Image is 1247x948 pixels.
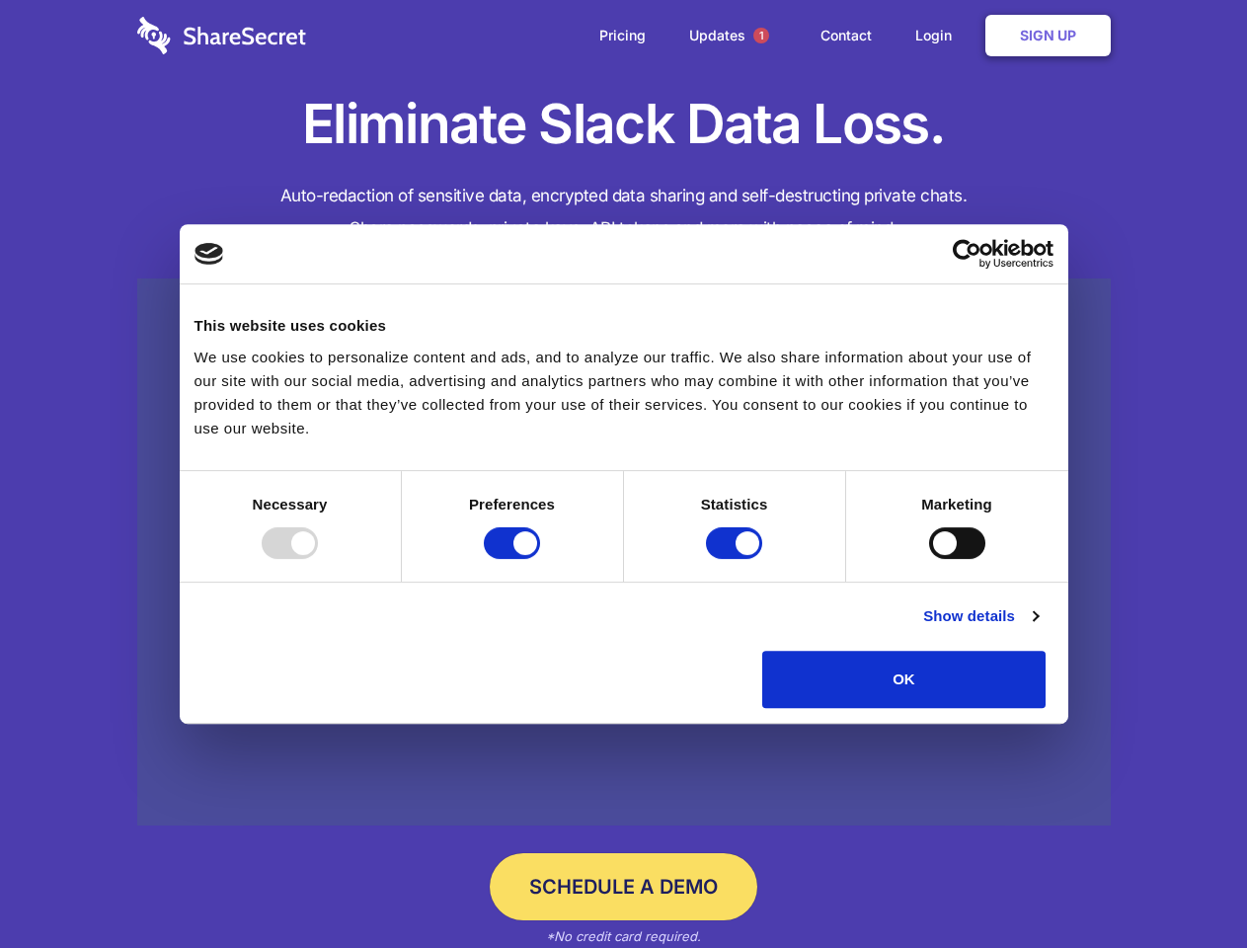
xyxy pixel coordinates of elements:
a: Usercentrics Cookiebot - opens in a new window [881,239,1053,269]
img: logo [195,243,224,265]
img: logo-wordmark-white-trans-d4663122ce5f474addd5e946df7df03e33cb6a1c49d2221995e7729f52c070b2.svg [137,17,306,54]
a: Show details [923,604,1038,628]
span: 1 [753,28,769,43]
a: Contact [801,5,892,66]
a: Schedule a Demo [490,853,757,920]
strong: Necessary [253,496,328,513]
a: Wistia video thumbnail [137,278,1111,827]
strong: Marketing [921,496,992,513]
h4: Auto-redaction of sensitive data, encrypted data sharing and self-destructing private chats. Shar... [137,180,1111,245]
em: *No credit card required. [546,928,701,944]
h1: Eliminate Slack Data Loss. [137,89,1111,160]
strong: Statistics [701,496,768,513]
button: OK [762,651,1046,708]
strong: Preferences [469,496,555,513]
a: Pricing [580,5,665,66]
div: We use cookies to personalize content and ads, and to analyze our traffic. We also share informat... [195,346,1053,440]
a: Login [896,5,981,66]
div: This website uses cookies [195,314,1053,338]
a: Sign Up [985,15,1111,56]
